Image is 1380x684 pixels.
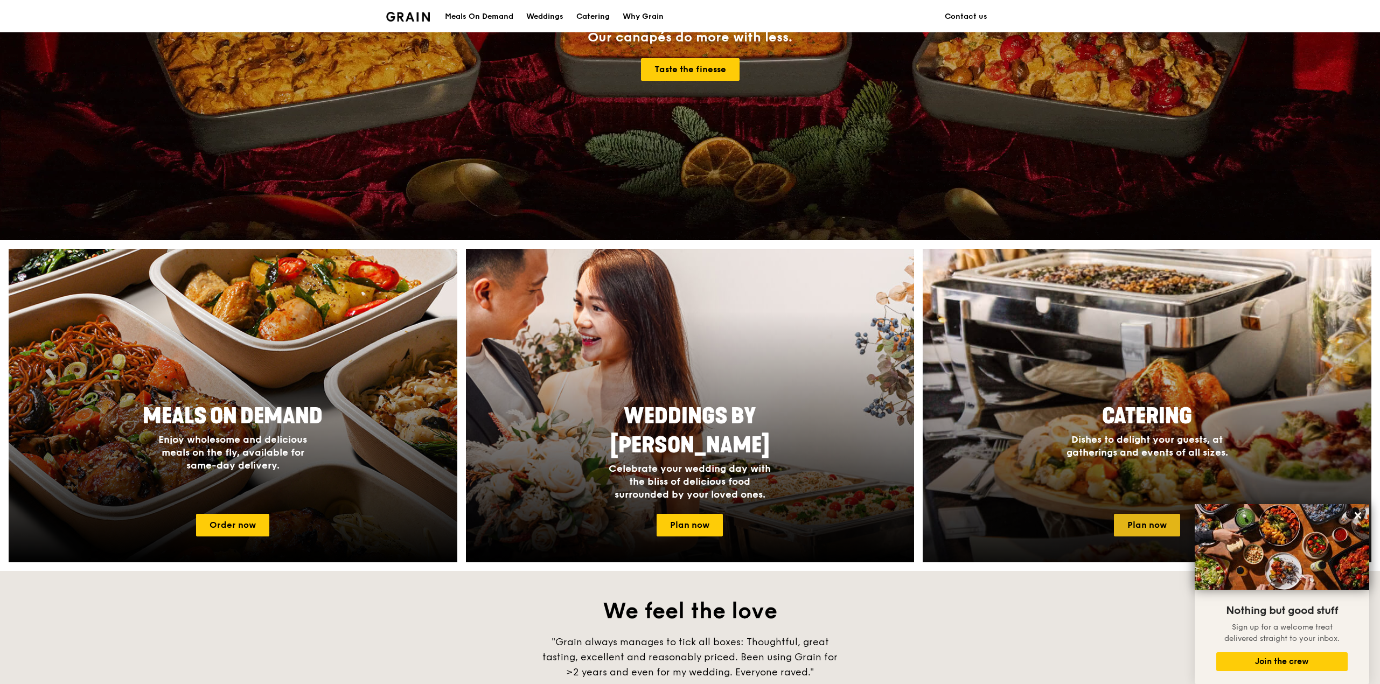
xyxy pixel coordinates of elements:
a: Weddings by [PERSON_NAME]Celebrate your wedding day with the bliss of delicious food surrounded b... [466,249,915,562]
a: CateringDishes to delight your guests, at gatherings and events of all sizes.Plan now [923,249,1371,562]
div: Meals On Demand [445,1,513,33]
img: weddings-card.4f3003b8.jpg [466,249,915,562]
div: Our canapés do more with less. [496,30,884,45]
div: Weddings [526,1,563,33]
a: Order now [196,514,269,536]
span: Dishes to delight your guests, at gatherings and events of all sizes. [1067,434,1228,458]
span: Sign up for a welcome treat delivered straight to your inbox. [1224,623,1340,643]
button: Join the crew [1216,652,1348,671]
div: Why Grain [623,1,664,33]
button: Close [1349,507,1367,524]
img: meals-on-demand-card.d2b6f6db.png [9,249,457,562]
img: DSC07876-Edit02-Large.jpeg [1195,504,1369,590]
span: Catering [1102,403,1192,429]
span: Meals On Demand [143,403,323,429]
a: Meals On DemandEnjoy wholesome and delicious meals on the fly, available for same-day delivery.Or... [9,249,457,562]
div: Catering [576,1,610,33]
span: Nothing but good stuff [1226,604,1338,617]
a: Catering [570,1,616,33]
span: Celebrate your wedding day with the bliss of delicious food surrounded by your loved ones. [609,463,771,500]
span: Enjoy wholesome and delicious meals on the fly, available for same-day delivery. [158,434,307,471]
a: Weddings [520,1,570,33]
a: Plan now [657,514,723,536]
a: Taste the finesse [641,58,740,81]
span: Weddings by [PERSON_NAME] [610,403,770,458]
a: Contact us [938,1,994,33]
div: "Grain always manages to tick all boxes: Thoughtful, great tasting, excellent and reasonably pric... [528,634,852,680]
img: Grain [386,12,430,22]
a: Why Grain [616,1,670,33]
a: Plan now [1114,514,1180,536]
